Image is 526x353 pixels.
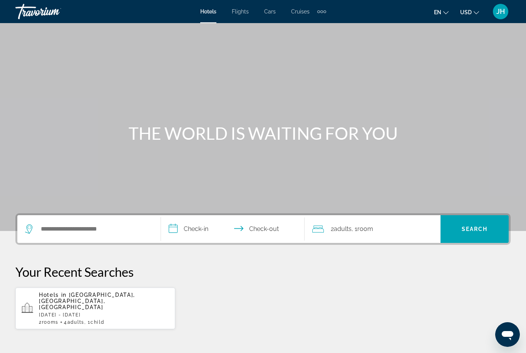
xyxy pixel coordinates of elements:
[17,215,509,243] div: Search widget
[42,320,59,325] span: rooms
[232,8,249,15] a: Flights
[161,215,305,243] button: Select check in and out date
[39,320,59,325] span: 2
[491,3,511,20] button: User Menu
[67,320,84,325] span: Adults
[331,224,352,234] span: 2
[64,320,84,325] span: 4
[434,9,441,15] span: en
[317,5,326,18] button: Extra navigation items
[90,320,104,325] span: Child
[15,2,92,22] a: Travorium
[15,287,175,330] button: Hotels in [GEOGRAPHIC_DATA], [GEOGRAPHIC_DATA], [GEOGRAPHIC_DATA][DATE] - [DATE]2rooms4Adults, 1C...
[352,224,373,234] span: , 1
[15,264,511,279] p: Your Recent Searches
[441,215,509,243] button: Search
[496,8,505,15] span: JH
[200,8,216,15] a: Hotels
[291,8,310,15] a: Cruises
[462,226,488,232] span: Search
[264,8,276,15] a: Cars
[334,225,352,233] span: Adults
[305,215,441,243] button: Travelers: 2 adults, 0 children
[434,7,449,18] button: Change language
[39,292,67,298] span: Hotels in
[84,320,104,325] span: , 1
[495,322,520,347] iframe: Button to launch messaging window
[39,312,169,318] p: [DATE] - [DATE]
[357,225,373,233] span: Room
[40,223,149,235] input: Search hotel destination
[39,292,135,310] span: [GEOGRAPHIC_DATA], [GEOGRAPHIC_DATA], [GEOGRAPHIC_DATA]
[460,7,479,18] button: Change currency
[460,9,472,15] span: USD
[119,123,407,143] h1: THE WORLD IS WAITING FOR YOU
